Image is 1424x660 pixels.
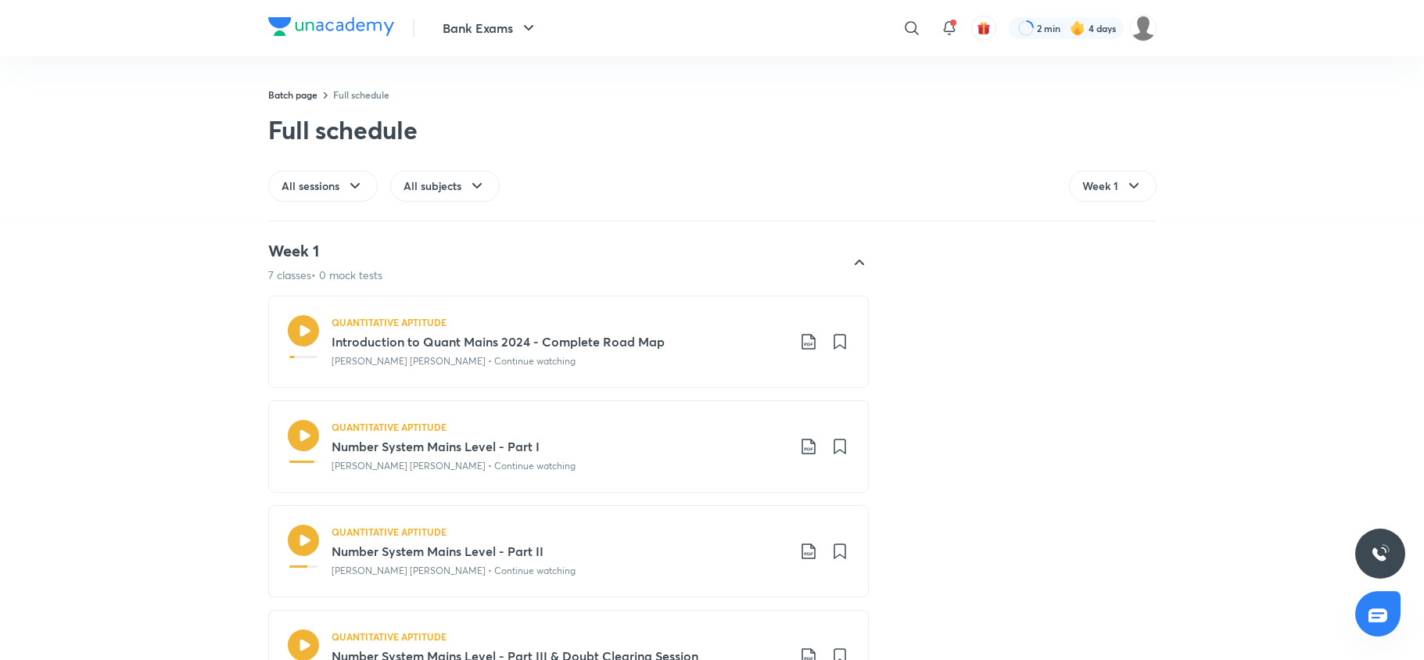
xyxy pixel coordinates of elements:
img: ttu [1371,544,1390,563]
a: QUANTITATIVE APTITUDEIntroduction to Quant Mains 2024 - Complete Road Map[PERSON_NAME] [PERSON_NA... [268,296,869,388]
h5: QUANTITATIVE APTITUDE [332,525,447,539]
h4: Week 1 [268,241,382,261]
a: Company Logo [268,17,394,40]
span: Week 1 [1082,178,1118,194]
img: streak [1070,20,1085,36]
img: avatar [977,21,991,35]
span: All sessions [282,178,339,194]
a: Batch page [268,88,317,101]
a: QUANTITATIVE APTITUDENumber System Mains Level - Part II[PERSON_NAME] [PERSON_NAME] • Continue wa... [268,505,869,597]
h5: QUANTITATIVE APTITUDE [332,420,447,434]
div: Full schedule [268,114,418,145]
h5: QUANTITATIVE APTITUDE [332,630,447,644]
button: Bank Exams [433,13,547,44]
div: Week 17 classes• 0 mock tests [256,241,869,283]
a: Full schedule [333,88,389,101]
h3: Introduction to Quant Mains 2024 - Complete Road Map [332,332,787,351]
h3: Number System Mains Level - Part I [332,437,787,456]
img: Company Logo [268,17,394,36]
button: avatar [971,16,996,41]
a: QUANTITATIVE APTITUDENumber System Mains Level - Part I[PERSON_NAME] [PERSON_NAME] • Continue wat... [268,400,869,493]
p: [PERSON_NAME] [PERSON_NAME] • Continue watching [332,459,576,473]
h3: Number System Mains Level - Part II [332,542,787,561]
p: [PERSON_NAME] [PERSON_NAME] • Continue watching [332,354,576,368]
p: 7 classes • 0 mock tests [268,267,382,283]
img: rohit [1130,15,1157,41]
p: [PERSON_NAME] [PERSON_NAME] • Continue watching [332,564,576,578]
h5: QUANTITATIVE APTITUDE [332,315,447,329]
span: All subjects [404,178,461,194]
